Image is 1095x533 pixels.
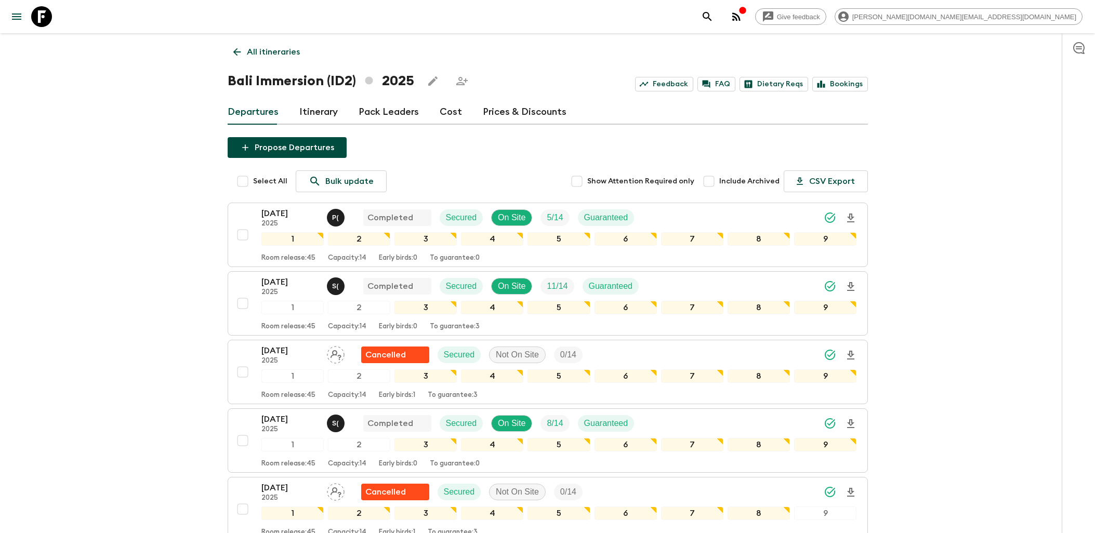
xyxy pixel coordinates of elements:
div: 7 [661,369,723,383]
div: 7 [661,301,723,314]
svg: Synced Successfully [824,349,836,361]
svg: Download Onboarding [845,281,857,293]
svg: Download Onboarding [845,418,857,430]
p: 0 / 14 [560,486,576,498]
div: 5 [527,232,590,246]
a: Bulk update [296,170,387,192]
p: On Site [498,417,525,430]
p: 2025 [261,220,319,228]
a: Cost [440,100,462,125]
div: 4 [461,438,523,451]
div: 2 [328,301,390,314]
div: Secured [440,209,483,226]
div: 6 [595,369,657,383]
button: [DATE]2025Purna (Komang) YasaCompletedSecuredOn SiteTrip FillGuaranteed123456789Room release:45Ca... [228,203,868,267]
p: 5 / 14 [547,211,563,224]
div: Not On Site [489,484,546,500]
span: [PERSON_NAME][DOMAIN_NAME][EMAIL_ADDRESS][DOMAIN_NAME] [847,13,1082,21]
a: Prices & Discounts [483,100,566,125]
div: 1 [261,232,324,246]
div: 2 [328,232,390,246]
p: Cancelled [365,349,406,361]
p: Early birds: 0 [379,254,417,262]
span: Purna (Komang) Yasa [327,212,347,220]
div: 4 [461,232,523,246]
div: Flash Pack cancellation [361,484,429,500]
p: On Site [498,211,525,224]
div: Secured [438,484,481,500]
button: Propose Departures [228,137,347,158]
button: search adventures [697,6,718,27]
p: Secured [446,280,477,292]
button: Edit this itinerary [423,71,443,91]
p: Guaranteed [584,417,628,430]
a: Give feedback [755,8,826,25]
svg: Synced Successfully [824,211,836,224]
div: 6 [595,232,657,246]
div: On Site [491,209,532,226]
div: Secured [440,415,483,432]
span: Assign pack leader [327,349,345,357]
p: Not On Site [496,349,539,361]
div: 8 [728,507,790,520]
span: Show Attention Required only [587,176,694,186]
p: Secured [446,417,477,430]
p: Room release: 45 [261,323,315,331]
div: 4 [461,301,523,314]
div: Trip Fill [540,209,569,226]
div: 9 [794,232,856,246]
div: Secured [440,278,483,295]
p: Secured [444,349,475,361]
p: Early birds: 0 [379,460,417,468]
p: [DATE] [261,482,319,494]
p: 0 / 14 [560,349,576,361]
p: To guarantee: 0 [430,254,480,262]
button: [DATE]2025Shandy (Putu) Sandhi Astra JuniawanCompletedSecuredOn SiteTrip FillGuaranteed123456789R... [228,408,868,473]
p: Bulk update [325,175,374,188]
div: Flash Pack cancellation [361,347,429,363]
p: [DATE] [261,344,319,357]
p: Room release: 45 [261,254,315,262]
div: 3 [394,301,457,314]
div: 3 [394,369,457,383]
p: 2025 [261,494,319,502]
div: 3 [394,507,457,520]
div: 5 [527,369,590,383]
p: Capacity: 14 [328,254,366,262]
button: [DATE]2025Assign pack leaderFlash Pack cancellationSecuredNot On SiteTrip Fill123456789Room relea... [228,340,868,404]
p: Capacity: 14 [328,391,366,399]
svg: Download Onboarding [845,486,857,499]
div: Trip Fill [554,484,583,500]
p: Capacity: 14 [328,460,366,468]
div: 1 [261,438,324,451]
div: 8 [728,438,790,451]
p: To guarantee: 0 [430,460,480,468]
p: To guarantee: 3 [428,391,478,399]
a: Departures [228,100,279,125]
p: Guaranteed [584,211,628,224]
div: 6 [595,507,657,520]
div: 2 [328,369,390,383]
p: Early birds: 0 [379,323,417,331]
p: [DATE] [261,276,319,288]
p: Secured [444,486,475,498]
div: 9 [794,438,856,451]
svg: Download Onboarding [845,212,857,224]
div: 1 [261,507,324,520]
div: 1 [261,369,324,383]
p: All itineraries [247,46,300,58]
p: 2025 [261,357,319,365]
p: To guarantee: 3 [430,323,480,331]
div: 6 [595,438,657,451]
span: Assign pack leader [327,486,345,495]
div: 3 [394,232,457,246]
span: Give feedback [771,13,826,21]
p: 2025 [261,425,319,434]
div: On Site [491,415,532,432]
p: Capacity: 14 [328,323,366,331]
div: 3 [394,438,457,451]
div: 8 [728,301,790,314]
div: 2 [328,438,390,451]
button: CSV Export [784,170,868,192]
a: FAQ [697,77,735,91]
